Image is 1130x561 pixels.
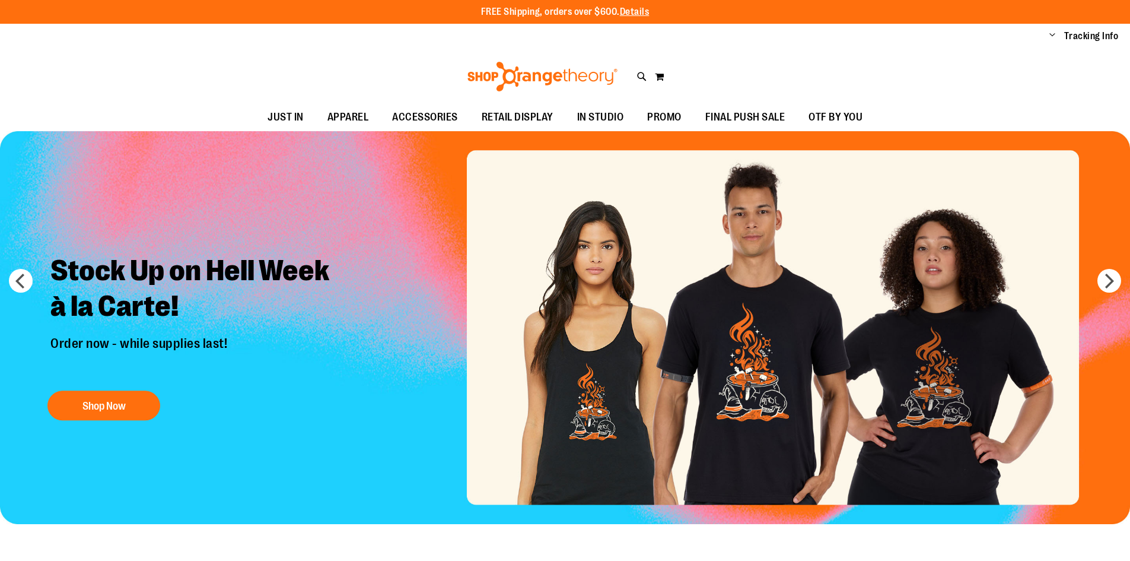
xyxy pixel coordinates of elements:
[565,104,636,131] a: IN STUDIO
[42,244,351,426] a: Stock Up on Hell Week à la Carte! Order now - while supplies last! Shop Now
[577,104,624,131] span: IN STUDIO
[482,104,553,131] span: RETAIL DISPLAY
[1064,30,1119,43] a: Tracking Info
[1049,30,1055,42] button: Account menu
[693,104,797,131] a: FINAL PUSH SALE
[380,104,470,131] a: ACCESSORIES
[256,104,316,131] a: JUST IN
[42,336,351,378] p: Order now - while supplies last!
[327,104,369,131] span: APPAREL
[635,104,693,131] a: PROMO
[9,269,33,293] button: prev
[470,104,565,131] a: RETAIL DISPLAY
[392,104,458,131] span: ACCESSORIES
[481,5,650,19] p: FREE Shipping, orders over $600.
[647,104,682,131] span: PROMO
[620,7,650,17] a: Details
[797,104,874,131] a: OTF BY YOU
[808,104,862,131] span: OTF BY YOU
[466,62,619,91] img: Shop Orangetheory
[1097,269,1121,293] button: next
[268,104,304,131] span: JUST IN
[47,391,160,420] button: Shop Now
[42,244,351,336] h2: Stock Up on Hell Week à la Carte!
[705,104,785,131] span: FINAL PUSH SALE
[316,104,381,131] a: APPAREL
